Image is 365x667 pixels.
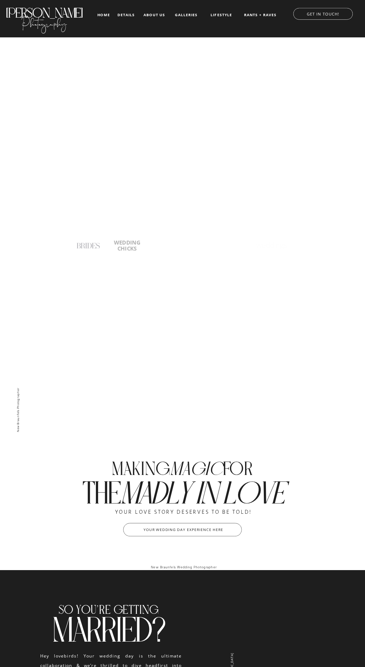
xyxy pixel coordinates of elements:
a: about us [142,13,167,17]
a: GET IN TOUCH! [287,10,359,16]
h3: TELLING YOUR LOVE STORY [17,141,348,157]
a: LIFESTYLE [206,13,237,17]
a: galleries [174,13,199,17]
p: New Braunfels Photographer [16,373,22,447]
p: Married? [35,595,182,651]
h2: DOCUMENTARY-STYLE PHOTOGRAPHY WITH A TOUCH OF EDITORIAL FLAIR [96,165,268,171]
b: THE [82,474,284,511]
i: MADLY IN LOVE [120,474,284,511]
p: YOUR LOVE STORY DESERVES TO BE TOLD! [37,507,329,519]
i: MAGIC [170,457,223,480]
b: MAKING FOR [112,457,253,480]
b: WEDDING CHICKS [114,239,140,252]
h1: Luxury New Braunfels Wedding Photographer Capturing Real, Nostalgic Moments [50,133,316,141]
a: [PERSON_NAME] [5,5,84,15]
a: YOUR WEDDING DAY EXPERIENCE HERE [138,527,229,532]
a: RANTS + RAVES [243,13,277,17]
a: Photography [5,12,84,32]
p: New Braunfels Wedding Photographer [110,564,257,576]
a: details [117,13,135,16]
a: home [96,13,111,17]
